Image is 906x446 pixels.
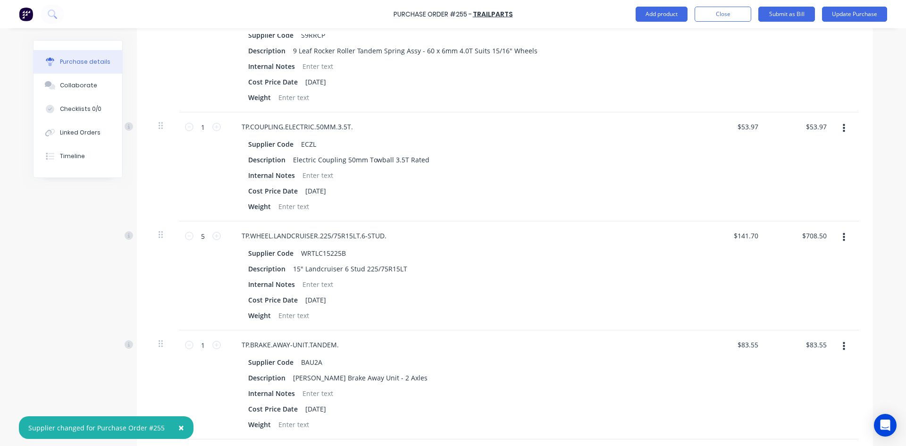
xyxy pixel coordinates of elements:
img: Factory [19,7,33,21]
div: Weight [244,91,275,104]
div: Internal Notes [244,168,299,182]
div: Supplier Code [244,28,297,42]
span: × [178,421,184,434]
div: Description [244,44,289,58]
div: Description [244,153,289,167]
div: Collaborate [60,81,97,90]
div: BAU2A [297,355,326,369]
button: Close [695,7,751,22]
button: Update Purchase [822,7,887,22]
div: Internal Notes [244,278,299,291]
button: Linked Orders [34,121,122,144]
div: [DATE] [302,293,330,307]
div: [DATE] [302,184,330,198]
button: Checklists 0/0 [34,97,122,121]
div: Electric Coupling 50mm Towball 3.5T Rated [289,153,433,167]
div: Linked Orders [60,128,101,137]
div: Weight [244,418,275,431]
div: Cost Price Date [244,293,302,307]
div: Supplier Code [244,246,297,260]
div: TP.COUPLING.ELECTRIC.50MM.3.5T. [234,120,361,134]
div: Weight [244,200,275,213]
div: 9 Leaf Rocker Roller Tandem Spring Assy - 60 x 6mm 4.0T Suits 15/16" Wheels [289,44,541,58]
div: Cost Price Date [244,184,302,198]
button: Submit as Bill [758,7,815,22]
button: Add product [636,7,688,22]
div: ECZL [297,137,320,151]
div: Weight [244,309,275,322]
div: Supplier Code [244,355,297,369]
div: Cost Price Date [244,75,302,89]
div: Purchase Order #255 - [394,9,472,19]
div: Checklists 0/0 [60,105,101,113]
div: Internal Notes [244,59,299,73]
div: S9RRCP [297,28,329,42]
button: Purchase details [34,50,122,74]
div: Purchase details [60,58,110,66]
button: Close [169,416,193,439]
a: Trailparts [473,9,513,19]
div: Description [244,262,289,276]
div: [DATE] [302,402,330,416]
div: TP.BRAKE.AWAY-UNIT.TANDEM. [234,338,346,352]
div: Timeline [60,152,85,160]
div: Open Intercom Messenger [874,414,897,437]
div: Supplier Code [244,137,297,151]
div: TP.WHEEL.LANDCRUISER.225/75R15LT.6-STUD. [234,229,394,243]
div: Internal Notes [244,387,299,400]
div: Description [244,371,289,385]
div: [DATE] [302,75,330,89]
div: [PERSON_NAME] Brake Away Unit - 2 Axles [289,371,431,385]
div: WRTLC15225B [297,246,350,260]
button: Collaborate [34,74,122,97]
div: Cost Price Date [244,402,302,416]
div: 15" Landcruiser 6 Stud 225/75R15LT [289,262,411,276]
div: Supplier changed for Purchase Order #255 [28,423,165,433]
button: Timeline [34,144,122,168]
